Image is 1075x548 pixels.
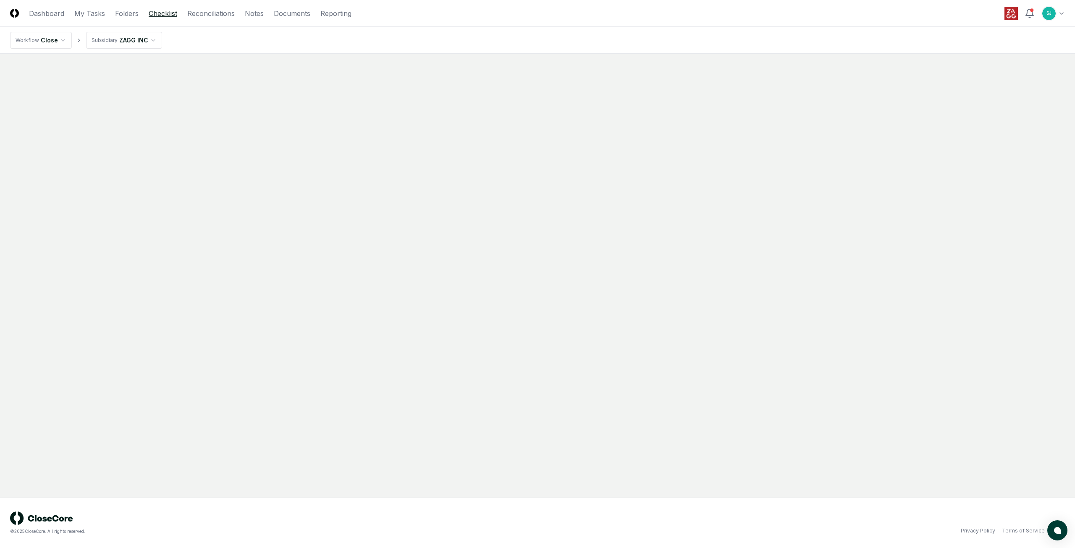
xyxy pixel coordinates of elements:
[1002,527,1045,535] a: Terms of Service
[1004,7,1018,20] img: ZAGG logo
[115,8,139,18] a: Folders
[274,8,310,18] a: Documents
[961,527,995,535] a: Privacy Policy
[10,9,19,18] img: Logo
[10,511,73,525] img: logo
[10,32,162,49] nav: breadcrumb
[320,8,351,18] a: Reporting
[1046,10,1051,16] span: SJ
[1041,6,1057,21] button: SJ
[16,37,39,44] div: Workflow
[245,8,264,18] a: Notes
[149,8,177,18] a: Checklist
[10,528,537,535] div: © 2025 CloseCore. All rights reserved.
[29,8,64,18] a: Dashboard
[187,8,235,18] a: Reconciliations
[92,37,118,44] div: Subsidiary
[1047,520,1067,540] button: atlas-launcher
[74,8,105,18] a: My Tasks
